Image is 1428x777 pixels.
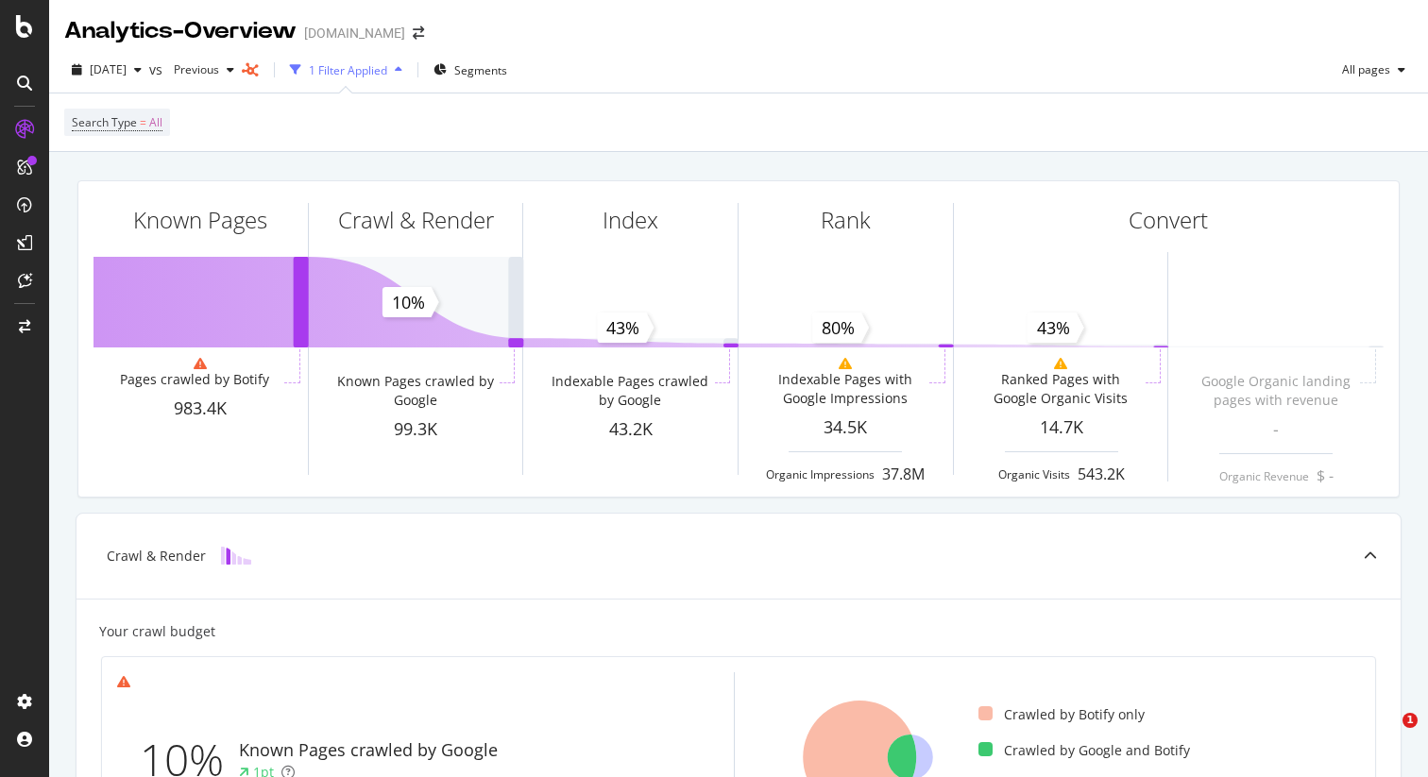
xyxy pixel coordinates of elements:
[72,114,137,130] span: Search Type
[64,15,297,47] div: Analytics - Overview
[166,55,242,85] button: Previous
[1402,713,1418,728] span: 1
[766,466,875,482] div: Organic Impressions
[1334,61,1390,77] span: All pages
[149,110,162,136] span: All
[93,397,308,421] div: 983.4K
[133,204,267,236] div: Known Pages
[107,547,206,566] div: Crawl & Render
[64,55,149,85] button: [DATE]
[1334,55,1413,85] button: All pages
[282,55,410,85] button: 1 Filter Applied
[454,62,507,78] span: Segments
[309,62,387,78] div: 1 Filter Applied
[338,204,494,236] div: Crawl & Render
[426,55,515,85] button: Segments
[978,741,1190,760] div: Crawled by Google and Botify
[821,204,871,236] div: Rank
[1364,713,1409,758] iframe: Intercom live chat
[765,370,926,408] div: Indexable Pages with Google Impressions
[99,622,215,641] div: Your crawl budget
[304,24,405,42] div: [DOMAIN_NAME]
[739,415,953,440] div: 34.5K
[334,372,496,410] div: Known Pages crawled by Google
[550,372,711,410] div: Indexable Pages crawled by Google
[523,417,738,442] div: 43.2K
[90,61,127,77] span: 2025 Aug. 7th
[120,370,269,389] div: Pages crawled by Botify
[978,705,1145,724] div: Crawled by Botify only
[221,547,251,565] img: block-icon
[166,61,219,77] span: Previous
[413,26,424,40] div: arrow-right-arrow-left
[603,204,658,236] div: Index
[140,114,146,130] span: =
[309,417,523,442] div: 99.3K
[149,60,166,79] span: vs
[239,738,498,763] div: Known Pages crawled by Google
[882,464,925,485] div: 37.8M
